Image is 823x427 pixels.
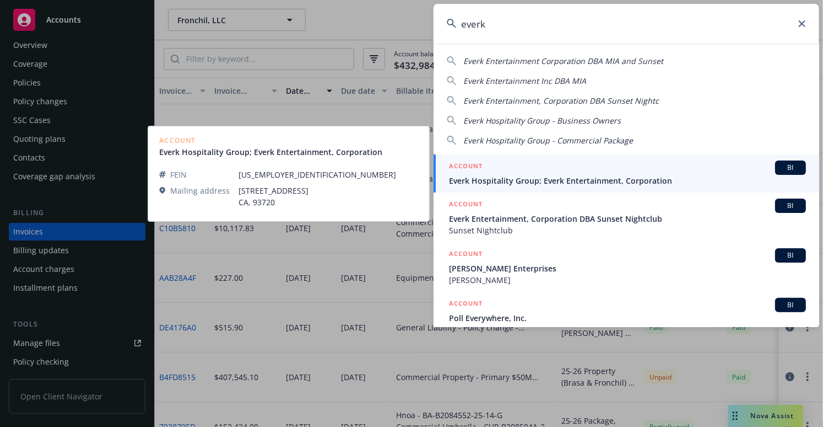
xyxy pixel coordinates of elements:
span: Poll Everywhere, Inc. [449,312,806,324]
span: [PERSON_NAME] Enterprises [449,263,806,274]
a: ACCOUNTBIEverk Hospitality Group; Everk Entertainment, Corporation [434,154,819,193]
span: BI [779,250,802,260]
h5: ACCOUNT [449,199,483,212]
h5: ACCOUNT [449,298,483,311]
span: Everk Entertainment Inc DBA MIA [463,76,586,86]
span: BI [779,163,802,173]
a: ACCOUNTBI[PERSON_NAME] Enterprises[PERSON_NAME] [434,242,819,292]
span: Sunset Nightclub [449,225,806,236]
span: BI [779,300,802,310]
a: ACCOUNTBIPoll Everywhere, Inc. [434,292,819,330]
input: Search... [434,4,819,44]
span: Everk Hospitality Group - Commercial Package [463,135,633,146]
span: [PERSON_NAME] [449,274,806,286]
h5: ACCOUNT [449,161,483,174]
span: Everk Hospitality Group; Everk Entertainment, Corporation [449,175,806,186]
h5: ACCOUNT [449,248,483,261]
span: Everk Entertainment, Corporation DBA Sunset Nightc [463,95,659,106]
span: Everk Entertainment Corporation DBA MIA and Sunset [463,56,663,66]
a: ACCOUNTBIEverk Entertainment, Corporation DBA Sunset NightclubSunset Nightclub [434,193,819,242]
span: Everk Entertainment, Corporation DBA Sunset Nightclub [449,213,806,225]
span: Everk Hospitality Group - Business Owners [463,115,621,126]
span: BI [779,201,802,211]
